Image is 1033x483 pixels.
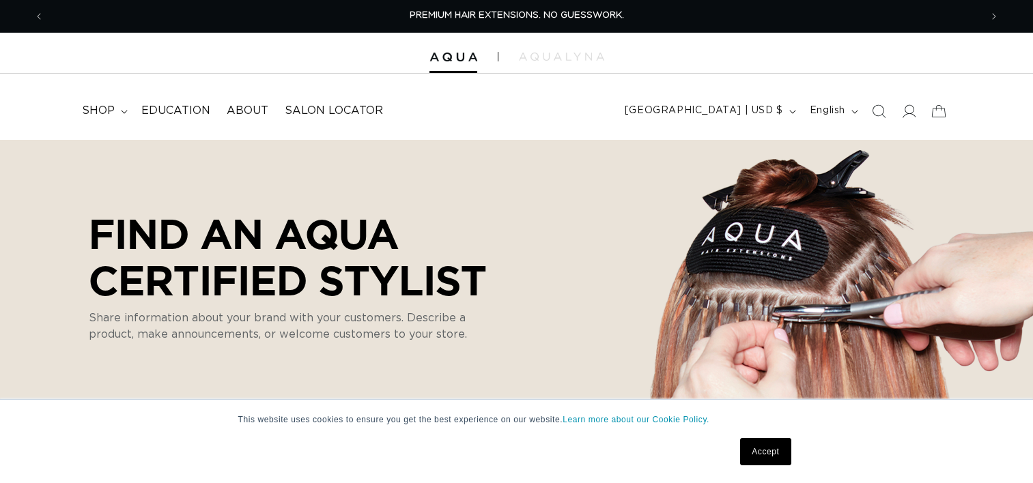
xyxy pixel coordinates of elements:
[740,438,791,465] a: Accept
[133,96,218,126] a: Education
[218,96,277,126] a: About
[277,96,391,126] a: Salon Locator
[519,53,604,61] img: aqualyna.com
[74,96,133,126] summary: shop
[979,3,1009,29] button: Next announcement
[410,11,624,20] span: PREMIUM HAIR EXTENSIONS. NO GUESSWORK.
[89,210,505,303] p: Find an AQUA Certified Stylist
[82,104,115,118] span: shop
[563,415,709,424] a: Learn more about our Cookie Policy.
[285,104,383,118] span: Salon Locator
[89,310,485,342] p: Share information about your brand with your customers. Describe a product, make announcements, o...
[227,104,268,118] span: About
[810,104,845,118] span: English
[238,413,795,426] p: This website uses cookies to ensure you get the best experience on our website.
[24,3,54,29] button: Previous announcement
[141,104,210,118] span: Education
[864,96,894,126] summary: Search
[625,104,783,118] span: [GEOGRAPHIC_DATA] | USD $
[429,53,477,62] img: Aqua Hair Extensions
[617,98,802,124] button: [GEOGRAPHIC_DATA] | USD $
[802,98,864,124] button: English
